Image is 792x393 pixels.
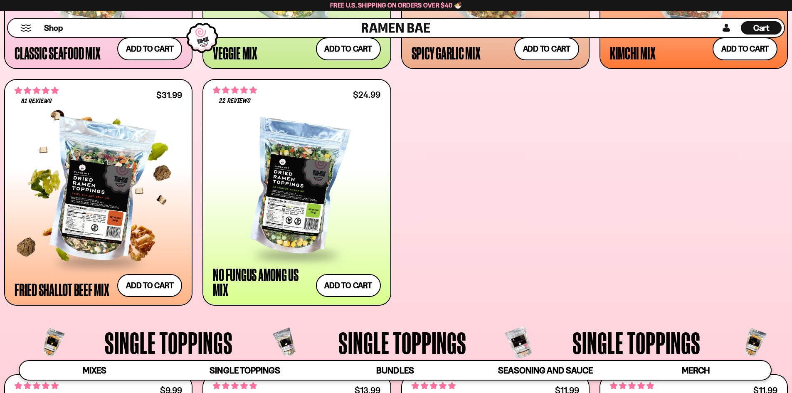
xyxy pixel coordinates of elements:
[213,85,257,96] span: 4.82 stars
[353,91,380,99] div: $24.99
[44,21,63,35] a: Shop
[412,45,481,60] div: Spicy Garlic Mix
[610,381,654,391] span: 4.88 stars
[105,327,233,358] span: Single Toppings
[330,1,462,9] span: Free U.S. Shipping on Orders over $40 🍜
[412,381,456,391] span: 4.75 stars
[20,361,170,380] a: Mixes
[713,37,777,60] button: Add to cart
[498,365,592,376] span: Seasoning and Sauce
[338,327,466,358] span: Single Toppings
[621,361,771,380] a: Merch
[117,37,182,60] button: Add to cart
[376,365,414,376] span: Bundles
[117,274,182,297] button: Add to cart
[316,274,381,297] button: Add to cart
[682,365,710,376] span: Merch
[83,365,106,376] span: Mixes
[156,91,182,99] div: $31.99
[213,381,257,391] span: 4.90 stars
[213,267,311,297] div: No Fungus Among Us Mix
[610,45,656,60] div: Kimchi Mix
[514,37,579,60] button: Add to cart
[210,365,280,376] span: Single Toppings
[15,45,100,60] div: Classic Seafood Mix
[21,98,52,105] span: 81 reviews
[316,37,381,60] button: Add to cart
[753,23,770,33] span: Cart
[470,361,620,380] a: Seasoning and Sauce
[213,45,257,60] div: Veggie Mix
[320,361,470,380] a: Bundles
[4,79,192,306] a: 4.83 stars 81 reviews $31.99 Fried Shallot Beef Mix Add to cart
[170,361,320,380] a: Single Toppings
[202,79,391,306] a: 4.82 stars 22 reviews $24.99 No Fungus Among Us Mix Add to cart
[44,22,63,34] span: Shop
[15,381,59,391] span: 4.77 stars
[15,85,59,96] span: 4.83 stars
[219,98,251,104] span: 22 reviews
[15,282,109,297] div: Fried Shallot Beef Mix
[20,25,32,32] button: Mobile Menu Trigger
[572,327,701,358] span: Single Toppings
[741,19,782,37] div: Cart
